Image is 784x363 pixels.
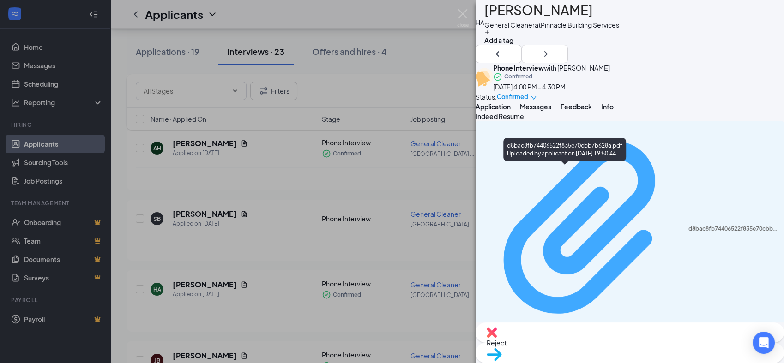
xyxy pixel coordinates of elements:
div: Indeed Resume [476,111,784,121]
div: General Cleaner at Pinnacle Building Services [484,20,619,30]
svg: ArrowRight [539,48,550,60]
span: Application [476,102,511,111]
svg: Plus [484,30,490,35]
button: ArrowLeftNew [476,45,522,63]
a: Paperclipd8bac8fb74406522f835e70cbb7b628a.pdf [481,125,778,341]
div: HA [476,18,484,28]
button: ArrowRight [522,45,568,63]
div: d8bac8fb74406522f835e70cbb7b628a.pdf Uploaded by applicant on [DATE] 19:50:44 [503,138,626,161]
span: Confirmed [504,72,532,82]
div: [DATE] 4:00 PM - 4:30 PM [493,82,610,92]
svg: ArrowLeftNew [493,48,504,60]
span: Info [601,102,614,111]
svg: CheckmarkCircle [493,72,502,82]
div: with [PERSON_NAME] [493,63,610,72]
div: d8bac8fb74406522f835e70cbb7b628a.pdf [688,225,778,232]
span: down [531,95,537,101]
span: Messages [520,102,551,111]
span: Feedback [561,102,592,111]
span: Reject [487,338,773,348]
div: Status : [476,92,497,102]
div: Open Intercom Messenger [753,332,775,354]
b: Phone Interview [493,64,544,72]
span: Confirmed [497,92,528,101]
svg: Paperclip [481,125,688,333]
button: PlusAdd a tag [484,30,513,45]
